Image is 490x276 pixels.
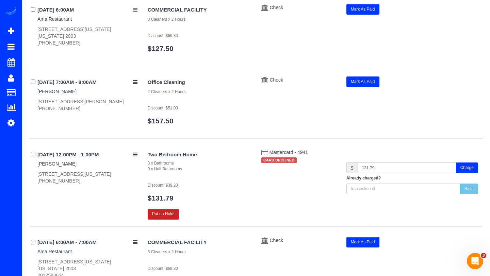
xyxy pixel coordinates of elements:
h4: [DATE] 6:00AM [37,7,137,13]
small: Discount: $69.30 [148,33,178,38]
div: [STREET_ADDRESS][US_STATE] [PHONE_NUMBER] [37,171,137,184]
small: Discount: $69.30 [148,266,178,271]
a: Ama Restaurant [37,249,72,254]
a: Ama Restaurant [37,16,72,22]
div: [STREET_ADDRESS][US_STATE][US_STATE] 2003 [PHONE_NUMBER] [37,26,137,46]
small: 3 Cleaners x 2 Hours [148,17,186,22]
a: $157.50 [148,117,174,125]
h4: [DATE] 7:00AM - 8:00AM [37,80,137,85]
a: Check [269,238,283,243]
span: 3 [481,253,486,258]
h4: COMMERCIAL FACILITY [148,7,251,13]
a: Check [269,5,283,10]
h5: Already charged? [346,176,478,180]
button: Mark As Paid [346,4,379,15]
span: $ [346,162,358,173]
h4: [DATE] 12:00PM - 1:00PM [37,152,137,158]
div: CARD DECLINED [261,157,297,163]
a: $127.50 [148,45,174,52]
h4: Two Bedroom Home [148,152,251,158]
small: 2 Cleaners x 2 Hours [148,89,186,94]
input: transaction id [346,184,460,194]
img: Automaid Logo [4,7,18,16]
a: Check [269,77,283,83]
button: Charge [456,162,478,173]
div: [STREET_ADDRESS][PERSON_NAME] [PHONE_NUMBER] [37,98,137,112]
h4: COMMERCIAL FACILITY [148,240,251,245]
h4: [DATE] 6:00AM - 7:00AM [37,240,137,245]
iframe: Intercom live chat [467,253,483,269]
a: [PERSON_NAME] [37,161,77,167]
small: Discount: $39.20 [148,183,178,188]
div: 0 x Half Bathrooms [148,166,251,172]
a: [PERSON_NAME] [37,89,77,94]
button: Mark As Paid [346,237,379,247]
small: 3 Cleaners x 2 Hours [148,249,186,254]
button: Mark As Paid [346,76,379,87]
h4: Office Cleaning [148,80,251,85]
a: Mastercard - 4941 [269,150,308,155]
small: Discount: $51.00 [148,106,178,110]
div: 3 x Bathrooms [148,160,251,166]
a: $131.79 [148,194,174,202]
button: Put on Hold! [148,209,179,219]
